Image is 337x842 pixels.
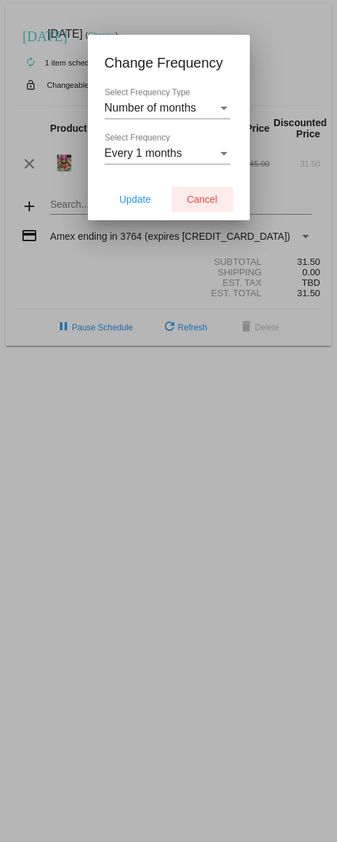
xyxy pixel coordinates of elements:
[172,187,233,212] button: Cancel
[105,147,182,159] span: Every 1 months
[187,194,218,205] span: Cancel
[105,52,233,74] h1: Change Frequency
[119,194,151,205] span: Update
[105,102,197,114] span: Number of months
[105,102,230,114] mat-select: Select Frequency Type
[105,147,230,160] mat-select: Select Frequency
[105,187,166,212] button: Update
